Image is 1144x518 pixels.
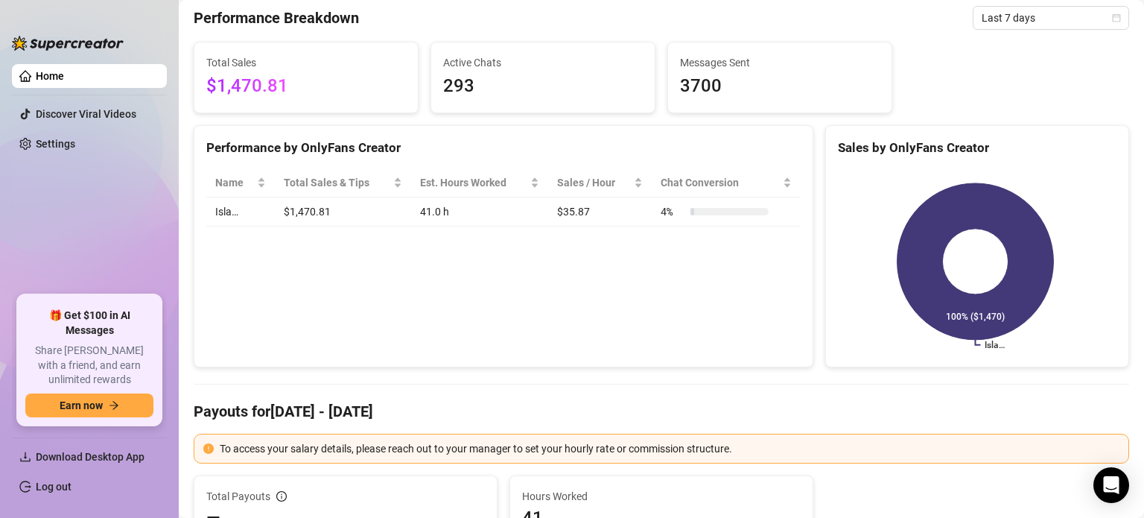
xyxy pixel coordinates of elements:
button: Earn nowarrow-right [25,394,153,417]
span: Download Desktop App [36,451,144,463]
span: Hours Worked [522,488,801,505]
span: arrow-right [109,400,119,411]
div: Open Intercom Messenger [1093,467,1129,503]
a: Discover Viral Videos [36,108,136,120]
span: Active Chats [443,54,643,71]
span: $1,470.81 [206,72,406,101]
span: Earn now [60,399,103,411]
span: Chat Conversion [661,174,780,191]
a: Log out [36,481,71,493]
span: Last 7 days [982,7,1120,29]
th: Sales / Hour [548,168,652,198]
div: Est. Hours Worked [420,174,527,191]
span: calendar [1112,13,1121,22]
img: logo-BBDzfeDw.svg [12,36,124,51]
span: Total Sales [206,54,406,71]
span: Share [PERSON_NAME] with a friend, and earn unlimited rewards [25,344,153,388]
span: 293 [443,72,643,101]
span: 🎁 Get $100 in AI Messages [25,309,153,338]
text: Isla… [985,340,1005,350]
span: download [19,451,31,463]
span: Total Sales & Tips [284,174,390,191]
span: 3700 [680,72,880,101]
h4: Performance Breakdown [194,7,359,28]
th: Total Sales & Tips [275,168,411,198]
td: $35.87 [548,198,652,227]
th: Name [206,168,275,198]
a: Home [36,70,64,82]
a: Settings [36,138,75,150]
h4: Payouts for [DATE] - [DATE] [194,401,1129,422]
th: Chat Conversion [652,168,801,198]
div: Sales by OnlyFans Creator [838,138,1116,158]
div: Performance by OnlyFans Creator [206,138,801,158]
span: Sales / Hour [557,174,631,191]
span: exclamation-circle [203,443,214,454]
span: Name [215,174,254,191]
span: Messages Sent [680,54,880,71]
td: $1,470.81 [275,198,411,227]
td: 41.0 h [411,198,548,227]
div: To access your salary details, please reach out to your manager to set your hourly rate or commis... [220,440,1119,457]
span: info-circle [276,491,287,502]
span: 4 % [661,203,684,220]
span: Total Payouts [206,488,270,505]
td: Isla… [206,198,275,227]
